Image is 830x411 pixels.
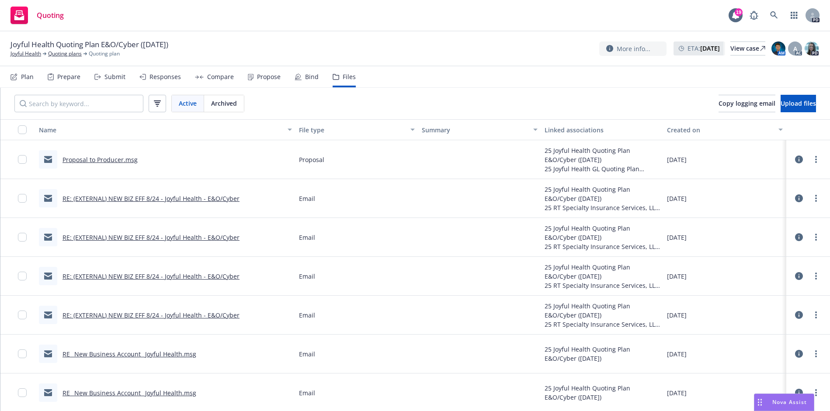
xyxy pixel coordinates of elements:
[545,301,660,320] div: 25 Joyful Health Quoting Plan E&O/Cyber ([DATE])
[811,349,821,359] a: more
[18,349,27,358] input: Toggle Row Selected
[771,41,785,55] img: photo
[805,41,819,55] img: photo
[754,394,765,411] div: Drag to move
[18,388,27,397] input: Toggle Row Selected
[63,272,240,280] a: RE: (EXTERNAL) NEW BIZ EFF 8/24 - Joyful Health - E&O/Cyber
[688,44,720,53] span: ETA :
[63,389,196,397] a: RE_ New Business Account_ Joyful Health.msg
[667,349,687,359] span: [DATE]
[18,125,27,134] input: Select all
[667,272,687,281] span: [DATE]
[299,349,315,359] span: Email
[39,125,282,135] div: Name
[793,44,797,53] span: A
[541,119,664,140] button: Linked associations
[257,73,281,80] div: Propose
[207,73,234,80] div: Compare
[730,42,765,55] div: View case
[18,155,27,164] input: Toggle Row Selected
[89,50,120,58] span: Quoting plan
[663,119,786,140] button: Created on
[63,311,240,319] a: RE: (EXTERNAL) NEW BIZ EFF 8/24 - Joyful Health - E&O/Cyber
[305,73,319,80] div: Bind
[811,310,821,320] a: more
[299,155,324,164] span: Proposal
[299,233,315,242] span: Email
[545,262,660,281] div: 25 Joyful Health Quoting Plan E&O/Cyber ([DATE])
[48,50,82,58] a: Quoting plans
[667,194,687,203] span: [DATE]
[299,311,315,320] span: Email
[765,7,783,24] a: Search
[299,125,405,135] div: File type
[811,232,821,242] a: more
[545,345,660,363] div: 25 Joyful Health Quoting Plan E&O/Cyber ([DATE])
[545,185,660,203] div: 25 Joyful Health Quoting Plan E&O/Cyber ([DATE])
[63,155,138,164] a: Proposal to Producer.msg
[745,7,763,24] a: Report a Bug
[667,125,773,135] div: Created on
[545,281,660,290] div: 25 RT Specialty Insurance Services, LLC (RSG Specialty, LLC)
[299,272,315,281] span: Email
[719,95,775,112] button: Copy logging email
[781,99,816,107] span: Upload files
[811,193,821,204] a: more
[617,44,650,53] span: More info...
[545,320,660,329] div: 25 RT Specialty Insurance Services, LLC (RSG Specialty, LLC)
[700,44,720,52] strong: [DATE]
[418,119,541,140] button: Summary
[719,99,775,107] span: Copy logging email
[599,41,667,56] button: More info...
[21,73,34,80] div: Plan
[18,272,27,280] input: Toggle Row Selected
[35,119,295,140] button: Name
[545,224,660,242] div: 25 Joyful Health Quoting Plan E&O/Cyber ([DATE])
[811,271,821,281] a: more
[545,146,660,164] div: 25 Joyful Health Quoting Plan E&O/Cyber ([DATE])
[7,3,67,28] a: Quoting
[545,164,660,173] div: 25 Joyful Health GL Quoting Plan ([DATE])
[422,125,528,135] div: Summary
[299,388,315,397] span: Email
[667,311,687,320] span: [DATE]
[545,242,660,251] div: 25 RT Specialty Insurance Services, LLC (RSG Specialty, LLC)
[781,95,816,112] button: Upload files
[667,233,687,242] span: [DATE]
[10,39,168,50] span: Joyful Health Quoting Plan E&O/Cyber ([DATE])
[149,73,181,80] div: Responses
[667,388,687,397] span: [DATE]
[63,233,240,242] a: RE: (EXTERNAL) NEW BIZ EFF 8/24 - Joyful Health - E&O/Cyber
[299,194,315,203] span: Email
[14,95,143,112] input: Search by keyword...
[10,50,41,58] a: Joyful Health
[37,12,64,19] span: Quoting
[545,203,660,212] div: 25 RT Specialty Insurance Services, LLC (RSG Specialty, LLC)
[343,73,356,80] div: Files
[667,155,687,164] span: [DATE]
[295,119,418,140] button: File type
[754,394,814,411] button: Nova Assist
[18,233,27,242] input: Toggle Row Selected
[772,398,807,406] span: Nova Assist
[57,73,80,80] div: Prepare
[63,194,240,203] a: RE: (EXTERNAL) NEW BIZ EFF 8/24 - Joyful Health - E&O/Cyber
[811,387,821,398] a: more
[730,41,765,55] a: View case
[811,154,821,165] a: more
[735,8,743,16] div: 19
[785,7,803,24] a: Switch app
[545,125,660,135] div: Linked associations
[18,194,27,203] input: Toggle Row Selected
[545,383,660,402] div: 25 Joyful Health Quoting Plan E&O/Cyber ([DATE])
[63,350,196,358] a: RE_ New Business Account_ Joyful Health.msg
[18,311,27,319] input: Toggle Row Selected
[179,99,197,108] span: Active
[211,99,237,108] span: Archived
[104,73,125,80] div: Submit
